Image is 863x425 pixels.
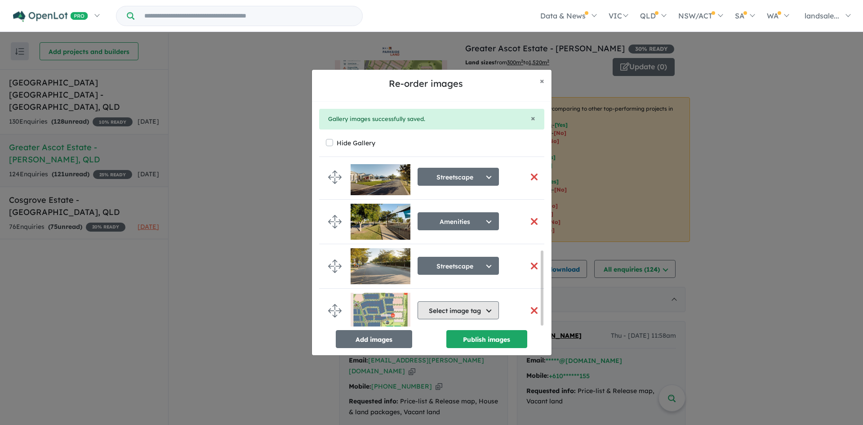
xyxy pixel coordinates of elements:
span: × [531,113,535,123]
button: Amenities [418,212,499,230]
button: Add images [336,330,412,348]
div: Gallery images successfully saved. [328,114,535,124]
img: Greater%20Ascot%20Estate%20-%20Shaw___1758767712.jpg [351,293,410,329]
h5: Re-order images [319,77,533,90]
img: Greater%20Ascot%20Estate%20-%20Shaw___1757650246.jpg [351,204,410,240]
span: landsale... [805,11,839,20]
img: Greater%20Ascot%20Estate%20-%20Shaw___1757650301.jpg [351,248,410,284]
button: Streetscape [418,257,499,275]
label: Hide Gallery [337,137,375,149]
img: drag.svg [328,304,342,318]
button: Streetscape [418,168,499,186]
button: Select image tag [418,301,499,319]
img: Openlot PRO Logo White [13,11,88,22]
img: drag.svg [328,259,342,273]
span: × [540,76,544,86]
input: Try estate name, suburb, builder or developer [136,6,360,26]
button: Close [531,114,535,122]
button: Publish images [446,330,527,348]
img: drag.svg [328,215,342,228]
img: drag.svg [328,170,342,184]
img: Greater%20Ascot%20Estate%20-%20Shaw___1757650213.jpg [351,159,410,195]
